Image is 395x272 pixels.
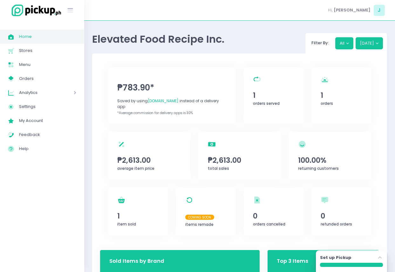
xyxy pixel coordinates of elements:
span: [PERSON_NAME] [334,7,371,13]
span: 0 [321,211,362,221]
a: 0refunded orders [311,188,371,236]
span: Hi, [328,7,333,13]
span: Filter By: [310,40,331,46]
span: Help [19,145,76,153]
span: 0 [253,211,294,221]
span: *Average commission for delivery apps is 30% [117,111,193,115]
h3: Top 3 Items [277,252,308,270]
span: ₱2,613.00 [208,155,272,166]
a: 0orders cancelled [244,188,303,236]
button: [DATE] [356,37,383,49]
a: 1item sold [108,188,168,236]
span: Orders [19,75,76,83]
span: Feedback [19,131,76,139]
span: Stores [19,47,76,55]
span: ₱2,613.00 [117,155,181,166]
span: 1 [253,90,294,101]
a: 1orders [311,67,371,124]
span: items remade [185,222,214,227]
a: 100.00%returning customers [289,132,371,180]
span: J [374,5,385,16]
span: returning customers [298,166,339,171]
span: [DOMAIN_NAME] [148,98,179,104]
span: average item price [117,166,154,171]
span: Home [19,32,76,41]
span: Menu [19,61,76,69]
span: 100.00% [298,155,362,166]
span: My Account [19,117,76,125]
a: ₱2,613.00average item price [108,132,190,180]
span: item sold [117,221,136,227]
button: All [335,37,354,49]
span: ₱783.90* [117,82,226,94]
a: ₱2,613.00total sales [198,132,281,180]
span: Analytics [19,89,56,97]
span: orders cancelled [253,221,285,227]
span: orders served [253,101,280,106]
span: Elevated Food Recipe Inc. [92,32,224,46]
div: Saved by using instead of a delivery app [117,98,226,110]
img: logo [8,4,62,17]
label: Set up Pickup [320,254,351,261]
span: refunded orders [321,221,352,227]
span: 1 [321,90,362,101]
h3: Sold Items by Brand [109,257,164,265]
span: 1 [117,211,159,221]
span: orders [321,101,333,106]
span: Settings [19,103,76,111]
span: total sales [208,166,229,171]
a: 1orders served [244,67,303,124]
span: Coming Soon [185,215,215,220]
